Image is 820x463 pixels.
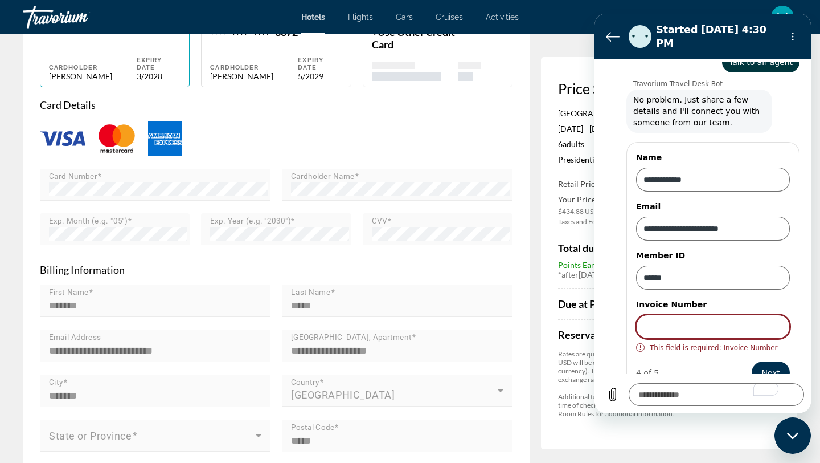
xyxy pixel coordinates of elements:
[210,64,298,71] div: Cardholder
[558,328,711,341] span: Reservation Total
[49,71,137,81] div: [PERSON_NAME]
[40,131,85,146] img: VISA
[210,216,291,225] mat-label: Exp. Year (e.g. "2030")
[49,377,63,387] mat-label: City
[137,71,182,81] div: 3/2028
[558,216,650,227] button: Show Taxes and Fees breakdown
[558,139,584,149] span: 6
[684,10,706,26] button: Change language
[137,56,182,71] div: Expiry Date
[436,13,463,22] a: Cruises
[298,56,342,71] div: Expiry Date
[148,121,182,156] img: AMEX
[291,377,319,387] mat-label: Country
[23,2,137,32] a: Travorium
[49,429,132,441] mat-label: State or Province
[298,71,342,81] div: 5/2029
[558,194,651,204] span: Your Price
[210,71,298,81] div: [PERSON_NAME]
[768,5,797,29] button: User Menu
[558,298,630,310] span: Due at Property
[40,263,512,276] p: Billing Information
[558,242,633,254] span: Total due [DATE]
[558,217,630,226] span: Taxes and Fees Included
[372,26,458,51] p: +
[49,172,97,181] mat-label: Card Number
[561,270,579,279] span: after
[558,350,780,384] p: Rates are quoted in USD. Taxes and/or property-imposed fees of $337.74 USD will be collected by t...
[372,26,455,51] span: Use Other Credit Card
[558,155,780,164] p: Presidential Suite
[558,207,651,216] span: $434.88 USD average per night
[94,120,140,157] img: MAST
[558,108,780,118] p: [GEOGRAPHIC_DATA]
[558,260,608,270] span: Points Earned
[291,332,412,342] mat-label: [GEOGRAPHIC_DATA], Apartment
[777,11,788,23] span: LJ
[774,417,811,454] iframe: To enrich screen reader interactions, please activate Accessibility in Grammarly extension settings
[291,423,335,432] mat-label: Postal Code
[49,287,89,297] mat-label: First Name
[291,287,331,297] mat-label: Last Name
[558,297,719,311] button: Show Taxes and Fees breakdown
[301,13,325,22] a: Hotels
[558,270,780,279] div: * [DATE]
[486,13,519,22] a: Activities
[291,172,355,181] mat-label: Cardholder Name
[40,99,512,111] p: Card Details
[558,179,599,189] span: Retail Price
[396,13,413,22] a: Cars
[348,13,373,22] a: Flights
[558,80,780,97] h3: Price Summary
[563,139,584,149] span: Adults
[558,124,780,133] p: [DATE] - [DATE] -
[723,10,751,26] button: Change currency
[558,392,780,418] p: Additional taxes or fees not listed here may be collected by the property at time of check-in. Pl...
[594,14,811,413] iframe: To enrich screen reader interactions, please activate Accessibility in Grammarly extension settings
[49,64,137,71] div: Cardholder
[372,216,387,225] mat-label: CVV
[49,332,101,342] mat-label: Email Address
[49,216,128,225] mat-label: Exp. Month (e.g. "05")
